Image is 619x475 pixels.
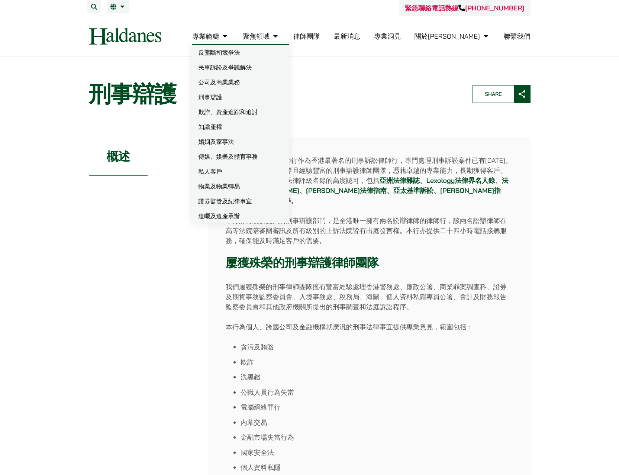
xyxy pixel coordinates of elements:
span: Share [473,85,514,103]
a: Lexology法律界名人錄 [426,176,495,185]
strong: 、 、 、 、 、 、 及 等。 [226,176,509,205]
a: 聯繫我們 [504,32,531,41]
li: 國家安全法 [241,447,513,458]
li: 電腦網絡罪行 [241,402,513,412]
a: 遺囑及遺產承辦 [192,209,289,223]
p: 本行為個人、跨國公司及金融機構就廣汎的刑事法律事宜提供專業意見，範圍包括： [226,322,513,332]
li: 洗黑錢 [241,372,513,382]
li: 內幕交易 [241,417,513,427]
a: 婚姻及家事法 [192,134,289,149]
img: Logo of Haldanes [89,28,161,45]
a: 刑事辯護 [192,90,289,104]
a: 民事訴訟及爭議解決 [192,60,289,75]
a: [PERSON_NAME]指南 [226,186,501,205]
a: 緊急聯絡電話熱線[PHONE_NUMBER] [405,4,524,12]
a: 專業範疇 [192,32,229,41]
a: 專業洞見 [374,32,401,41]
a: 公司及商業業務 [192,75,289,90]
a: 欺詐、資產追踪和追討 [192,104,289,119]
a: 聚焦領域 [243,32,280,41]
a: 關於何敦 [415,32,490,41]
a: 證券監管及紀律事宜 [192,194,289,209]
a: 繁 [110,4,126,10]
p: 我們屢獲殊榮的刑事律師團隊擁有豐富經驗處理香港警務處、廉政公署、商業罪案調查科、證券及期貨事務監察委員會、入境事務處、稅務局、海關、個人資料私隱專員公署、會計及財務報告監察委員會和其他政府機關所... [226,282,513,312]
a: 律師團隊 [293,32,320,41]
a: 私人客戶 [192,164,289,179]
li: 金融市場失當行為 [241,432,513,442]
p: [PERSON_NAME]律師行作為香港最著名的刑事訴訟律師行，專門處理刑事訴訟案件已有[DATE]。本行擁有一支實力雄厚且經驗豐富的刑事辯護律師團隊，憑藉卓越的專業能力，長期獲得客戶、業界同行... [226,155,513,206]
li: 個人資料私隱 [241,462,513,472]
a: 反壟斷和競爭法 [192,45,289,60]
li: 貪污及賄賂 [241,342,513,352]
h3: 屢獲殊榮的刑事辯護律師團隊 [226,256,513,270]
a: [PERSON_NAME]法律指南 [306,186,387,195]
a: 最新消息 [333,32,360,41]
a: 亞太基準訴訟 [393,186,433,195]
a: 亞洲法律雜誌 [380,176,420,185]
h1: 刑事辯護 [89,81,460,107]
li: 欺詐 [241,357,513,367]
a: 知識產權 [192,119,289,134]
li: 公職人員行為失當 [241,387,513,397]
a: 傳媒、娛樂及體育事務 [192,149,289,164]
a: 物業及物業轉易 [192,179,289,194]
button: Share [473,85,531,103]
h2: 概述 [89,138,148,176]
p: 本行擁有規模龐大的刑事辯護部門，是全港唯一擁有兩名訟辯律師的律師行，該兩名訟辯律師在高等法院陪審團審訊及所有級別的上訴法院皆有出庭發言權。本行亦提供二十四小時電話接聽服務，確保能及時滿足客戶的需要。 [226,216,513,246]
